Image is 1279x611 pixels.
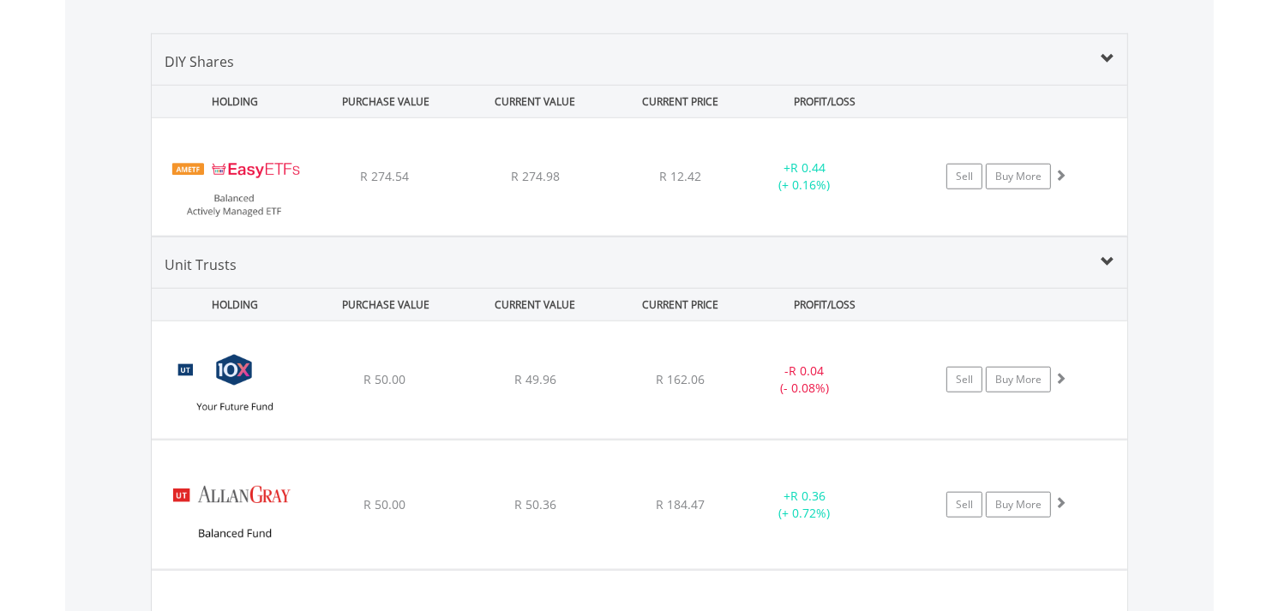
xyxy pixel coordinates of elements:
div: + (+ 0.72%) [740,488,869,522]
a: Buy More [986,367,1051,392]
div: PROFIT/LOSS [752,86,898,117]
span: R 50.00 [363,371,405,387]
span: R 274.54 [360,168,409,184]
span: R 49.96 [514,371,556,387]
div: PURCHASE VALUE [312,86,459,117]
a: Buy More [986,492,1051,518]
div: + (+ 0.16%) [740,159,869,194]
span: R 274.98 [511,168,560,184]
span: R 184.47 [656,496,705,512]
div: HOLDING [153,86,309,117]
span: R 50.00 [363,496,405,512]
div: - (- 0.08%) [740,362,869,397]
div: CURRENT PRICE [612,86,748,117]
a: Sell [946,492,982,518]
span: R 12.42 [659,168,701,184]
img: UT.ZA.10XHA.png [160,343,308,434]
div: CURRENT VALUE [462,289,609,320]
span: DIY Shares [165,52,234,71]
span: R 0.44 [790,159,826,176]
div: HOLDING [153,289,309,320]
a: Sell [946,367,982,392]
span: R 50.36 [514,496,556,512]
span: Unit Trusts [165,255,237,274]
div: PROFIT/LOSS [752,289,898,320]
span: R 162.06 [656,371,705,387]
img: EQU.ZA.EASYBF.png [160,140,308,231]
div: PURCHASE VALUE [312,289,459,320]
span: R 0.36 [790,488,826,504]
img: UT.ZA.AGBC.png [160,462,308,565]
a: Sell [946,164,982,189]
div: CURRENT PRICE [612,289,748,320]
span: R 0.04 [789,362,824,379]
div: CURRENT VALUE [462,86,609,117]
a: Buy More [986,164,1051,189]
